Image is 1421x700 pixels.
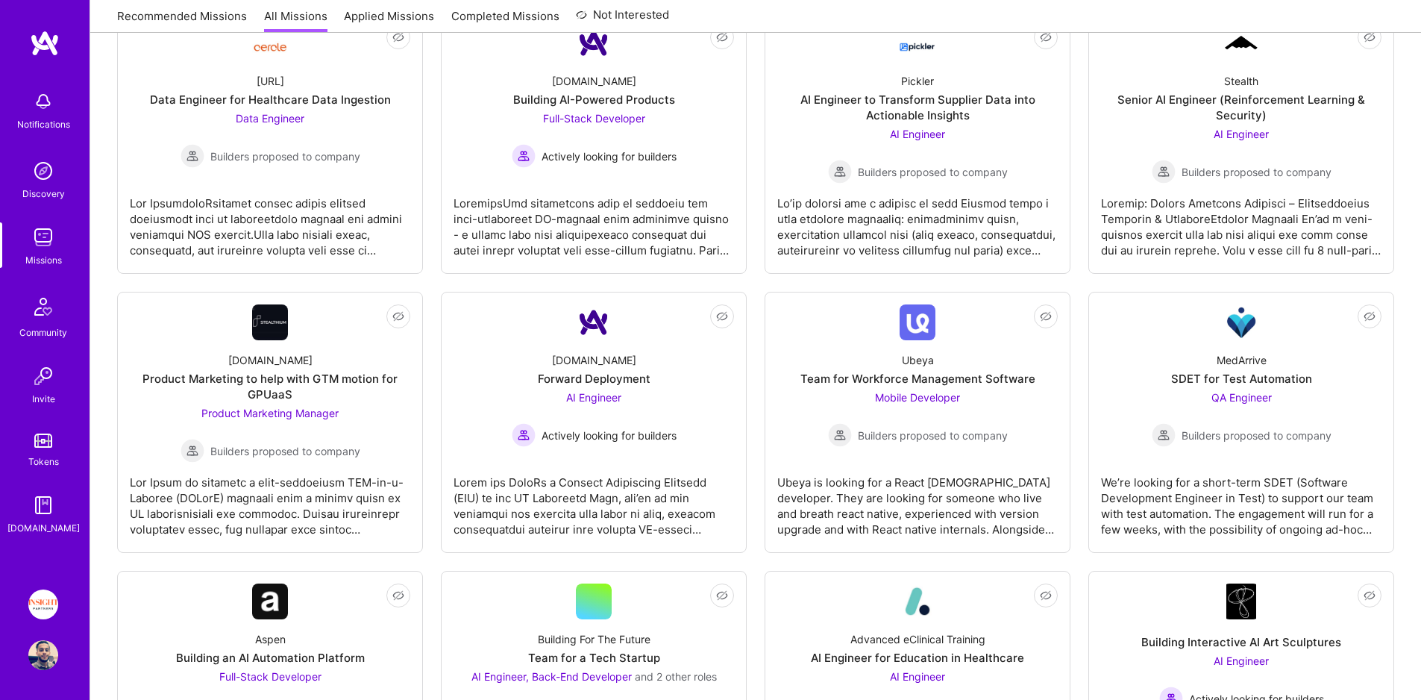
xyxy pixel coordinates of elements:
[777,304,1058,540] a: Company LogoUbeyaTeam for Workforce Management SoftwareMobile Developer Builders proposed to comp...
[25,640,62,670] a: User Avatar
[828,423,852,447] img: Builders proposed to company
[1101,184,1381,258] div: Loremip: Dolors Ametcons Adipisci – Elitseddoeius Temporin & UtlaboreEtdolor Magnaali En’ad m ven...
[850,631,985,647] div: Advanced eClinical Training
[130,371,410,402] div: Product Marketing to help with GTM motion for GPUaaS
[454,25,734,261] a: Company Logo[DOMAIN_NAME]Building AI-Powered ProductsFull-Stack Developer Actively looking for bu...
[130,304,410,540] a: Company Logo[DOMAIN_NAME]Product Marketing to help with GTM motion for GPUaaSProduct Marketing Ma...
[543,112,645,125] span: Full-Stack Developer
[201,407,339,419] span: Product Marketing Manager
[392,310,404,322] i: icon EyeClosed
[28,156,58,186] img: discovery
[28,590,58,619] img: Insight Partners: Data & AI - Sourcing
[454,184,734,258] div: LoremipsUmd sitametcons adip el seddoeiu tem inci-utlaboreet DO-magnaal enim adminimve quisno - e...
[236,112,304,125] span: Data Engineer
[875,391,960,404] span: Mobile Developer
[512,144,536,168] img: Actively looking for builders
[1040,31,1052,43] i: icon EyeClosed
[181,439,204,463] img: Builders proposed to company
[542,428,677,443] span: Actively looking for builders
[1040,310,1052,322] i: icon EyeClosed
[811,650,1024,666] div: AI Engineer for Education in Healthcare
[716,31,728,43] i: icon EyeClosed
[1040,590,1052,601] i: icon EyeClosed
[25,289,61,325] img: Community
[210,443,360,459] span: Builders proposed to company
[130,184,410,258] div: Lor IpsumdoloRsitamet consec adipis elitsed doeiusmodt inci ut laboreetdolo magnaal eni admini ve...
[576,304,612,340] img: Company Logo
[117,8,247,33] a: Recommended Missions
[576,6,669,33] a: Not Interested
[538,371,650,387] div: Forward Deployment
[576,25,612,61] img: Company Logo
[566,391,621,404] span: AI Engineer
[828,160,852,184] img: Builders proposed to company
[890,128,945,140] span: AI Engineer
[1364,590,1375,601] i: icon EyeClosed
[228,352,313,368] div: [DOMAIN_NAME]
[1182,428,1331,443] span: Builders proposed to company
[219,670,321,683] span: Full-Stack Developer
[7,520,80,536] div: [DOMAIN_NAME]
[900,30,935,57] img: Company Logo
[1171,371,1312,387] div: SDET for Test Automation
[264,8,327,33] a: All Missions
[28,87,58,116] img: bell
[28,454,59,469] div: Tokens
[1152,423,1176,447] img: Builders proposed to company
[528,650,660,666] div: Team for a Tech Startup
[777,92,1058,123] div: AI Engineer to Transform Supplier Data into Actionable Insights
[777,463,1058,537] div: Ubeya is looking for a React [DEMOGRAPHIC_DATA] developer. They are looking for someone who live ...
[900,584,935,619] img: Company Logo
[1226,584,1256,619] img: Company Logo
[130,25,410,261] a: Company Logo[URL]Data Engineer for Healthcare Data IngestionData Engineer Builders proposed to co...
[471,670,632,683] span: AI Engineer, Back-End Developer
[454,463,734,537] div: Lorem ips DoloRs a Consect Adipiscing Elitsedd (EIU) te inc UT Laboreetd Magn, ali’en ad min veni...
[890,670,945,683] span: AI Engineer
[30,30,60,57] img: logo
[1141,634,1341,650] div: Building Interactive AI Art Sculptures
[19,325,67,340] div: Community
[1223,34,1259,53] img: Company Logo
[252,304,288,340] img: Company Logo
[1214,128,1269,140] span: AI Engineer
[858,164,1008,180] span: Builders proposed to company
[1101,25,1381,261] a: Company LogoStealthSenior AI Engineer (Reinforcement Learning & Security)AI Engineer Builders pro...
[513,92,675,107] div: Building AI-Powered Products
[901,73,934,89] div: Pickler
[252,584,288,619] img: Company Logo
[777,25,1058,261] a: Company LogoPicklerAI Engineer to Transform Supplier Data into Actionable InsightsAI Engineer Bui...
[552,352,636,368] div: [DOMAIN_NAME]
[181,144,204,168] img: Builders proposed to company
[900,304,935,340] img: Company Logo
[635,670,717,683] span: and 2 other roles
[1101,463,1381,537] div: We’re looking for a short-term SDET (Software Development Engineer in Test) to support our team w...
[392,31,404,43] i: icon EyeClosed
[1101,304,1381,540] a: Company LogoMedArriveSDET for Test AutomationQA Engineer Builders proposed to companyBuilders pro...
[28,222,58,252] img: teamwork
[255,631,286,647] div: Aspen
[1101,92,1381,123] div: Senior AI Engineer (Reinforcement Learning & Security)
[552,73,636,89] div: [DOMAIN_NAME]
[858,428,1008,443] span: Builders proposed to company
[451,8,559,33] a: Completed Missions
[1214,654,1269,667] span: AI Engineer
[392,590,404,601] i: icon EyeClosed
[1364,310,1375,322] i: icon EyeClosed
[454,304,734,540] a: Company Logo[DOMAIN_NAME]Forward DeploymentAI Engineer Actively looking for buildersActively look...
[542,149,677,164] span: Actively looking for builders
[538,631,650,647] div: Building For The Future
[902,352,934,368] div: Ubeya
[252,31,288,56] img: Company Logo
[716,310,728,322] i: icon EyeClosed
[28,640,58,670] img: User Avatar
[800,371,1035,387] div: Team for Workforce Management Software
[22,186,65,201] div: Discovery
[1223,304,1259,340] img: Company Logo
[777,184,1058,258] div: Lo’ip dolorsi ame c adipisc el sedd Eiusmod tempo i utla etdolore magnaaliq: enimadminimv quisn, ...
[512,423,536,447] img: Actively looking for builders
[1217,352,1267,368] div: MedArrive
[1364,31,1375,43] i: icon EyeClosed
[17,116,70,132] div: Notifications
[716,590,728,601] i: icon EyeClosed
[150,92,391,107] div: Data Engineer for Healthcare Data Ingestion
